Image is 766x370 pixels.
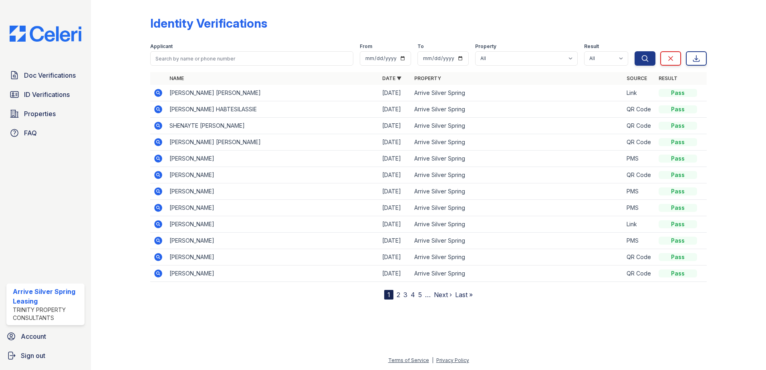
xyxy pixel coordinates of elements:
[623,216,655,233] td: Link
[411,265,624,282] td: Arrive Silver Spring
[455,291,473,299] a: Last »
[659,237,697,245] div: Pass
[417,43,424,50] label: To
[411,183,624,200] td: Arrive Silver Spring
[411,216,624,233] td: Arrive Silver Spring
[411,167,624,183] td: Arrive Silver Spring
[166,151,379,167] td: [PERSON_NAME]
[24,128,37,138] span: FAQ
[379,183,411,200] td: [DATE]
[21,332,46,341] span: Account
[659,75,677,81] a: Result
[411,134,624,151] td: Arrive Silver Spring
[659,105,697,113] div: Pass
[411,200,624,216] td: Arrive Silver Spring
[166,167,379,183] td: [PERSON_NAME]
[623,151,655,167] td: PMS
[166,265,379,282] td: [PERSON_NAME]
[411,118,624,134] td: Arrive Silver Spring
[382,75,401,81] a: Date ▼
[411,249,624,265] td: Arrive Silver Spring
[384,290,393,300] div: 1
[623,167,655,183] td: QR Code
[411,151,624,167] td: Arrive Silver Spring
[3,26,88,42] img: CE_Logo_Blue-a8612792a0a2168367f1c8372b55b34899dd931a85d93a1a3d3e32e68fde9ad4.png
[166,118,379,134] td: SHENAYTE [PERSON_NAME]
[584,43,599,50] label: Result
[659,122,697,130] div: Pass
[411,291,415,299] a: 4
[659,138,697,146] div: Pass
[150,16,267,30] div: Identity Verifications
[150,51,353,66] input: Search by name or phone number
[166,200,379,216] td: [PERSON_NAME]
[6,67,85,83] a: Doc Verifications
[360,43,372,50] label: From
[411,101,624,118] td: Arrive Silver Spring
[166,233,379,249] td: [PERSON_NAME]
[623,265,655,282] td: QR Code
[6,86,85,103] a: ID Verifications
[379,167,411,183] td: [DATE]
[623,101,655,118] td: QR Code
[379,216,411,233] td: [DATE]
[432,357,433,363] div: |
[411,233,624,249] td: Arrive Silver Spring
[623,233,655,249] td: PMS
[475,43,496,50] label: Property
[425,290,431,300] span: …
[6,125,85,141] a: FAQ
[623,134,655,151] td: QR Code
[24,70,76,80] span: Doc Verifications
[434,291,452,299] a: Next ›
[24,90,70,99] span: ID Verifications
[24,109,56,119] span: Properties
[6,106,85,122] a: Properties
[403,291,407,299] a: 3
[379,85,411,101] td: [DATE]
[379,233,411,249] td: [DATE]
[627,75,647,81] a: Source
[150,43,173,50] label: Applicant
[411,85,624,101] td: Arrive Silver Spring
[418,291,422,299] a: 5
[166,216,379,233] td: [PERSON_NAME]
[659,155,697,163] div: Pass
[659,253,697,261] div: Pass
[397,291,400,299] a: 2
[21,351,45,360] span: Sign out
[414,75,441,81] a: Property
[659,171,697,179] div: Pass
[379,265,411,282] td: [DATE]
[659,269,697,277] div: Pass
[623,85,655,101] td: Link
[659,187,697,195] div: Pass
[623,118,655,134] td: QR Code
[379,249,411,265] td: [DATE]
[436,357,469,363] a: Privacy Policy
[13,306,81,322] div: Trinity Property Consultants
[166,183,379,200] td: [PERSON_NAME]
[379,151,411,167] td: [DATE]
[659,220,697,228] div: Pass
[388,357,429,363] a: Terms of Service
[379,200,411,216] td: [DATE]
[166,85,379,101] td: [PERSON_NAME] [PERSON_NAME]
[3,348,88,364] a: Sign out
[623,200,655,216] td: PMS
[659,204,697,212] div: Pass
[379,134,411,151] td: [DATE]
[166,101,379,118] td: [PERSON_NAME] HABTESILASSIE
[379,101,411,118] td: [DATE]
[169,75,184,81] a: Name
[623,249,655,265] td: QR Code
[166,134,379,151] td: [PERSON_NAME] [PERSON_NAME]
[166,249,379,265] td: [PERSON_NAME]
[3,328,88,344] a: Account
[659,89,697,97] div: Pass
[13,287,81,306] div: Arrive Silver Spring Leasing
[623,183,655,200] td: PMS
[379,118,411,134] td: [DATE]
